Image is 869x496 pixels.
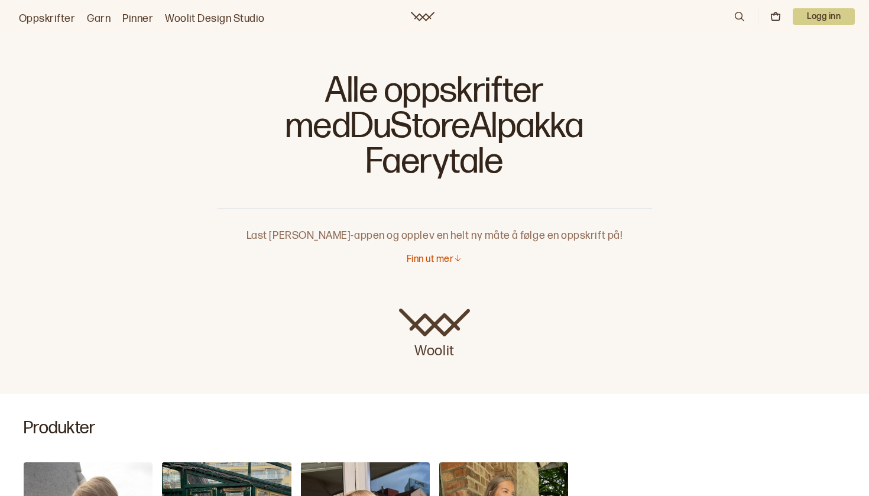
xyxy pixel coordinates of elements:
[399,309,470,361] a: Woolit
[19,11,75,27] a: Oppskrifter
[218,209,652,244] p: Last [PERSON_NAME]-appen og opplev en helt ny måte å følge en oppskrift på!
[122,11,153,27] a: Pinner
[793,8,855,25] p: Logg inn
[218,71,652,189] h1: Alle oppskrifter med DuStoreAlpakka Faerytale
[165,11,265,27] a: Woolit Design Studio
[407,254,462,266] button: Finn ut mer
[399,337,470,361] p: Woolit
[399,309,470,337] img: Woolit
[407,254,453,266] p: Finn ut mer
[411,12,434,21] a: Woolit
[87,11,111,27] a: Garn
[793,8,855,25] button: User dropdown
